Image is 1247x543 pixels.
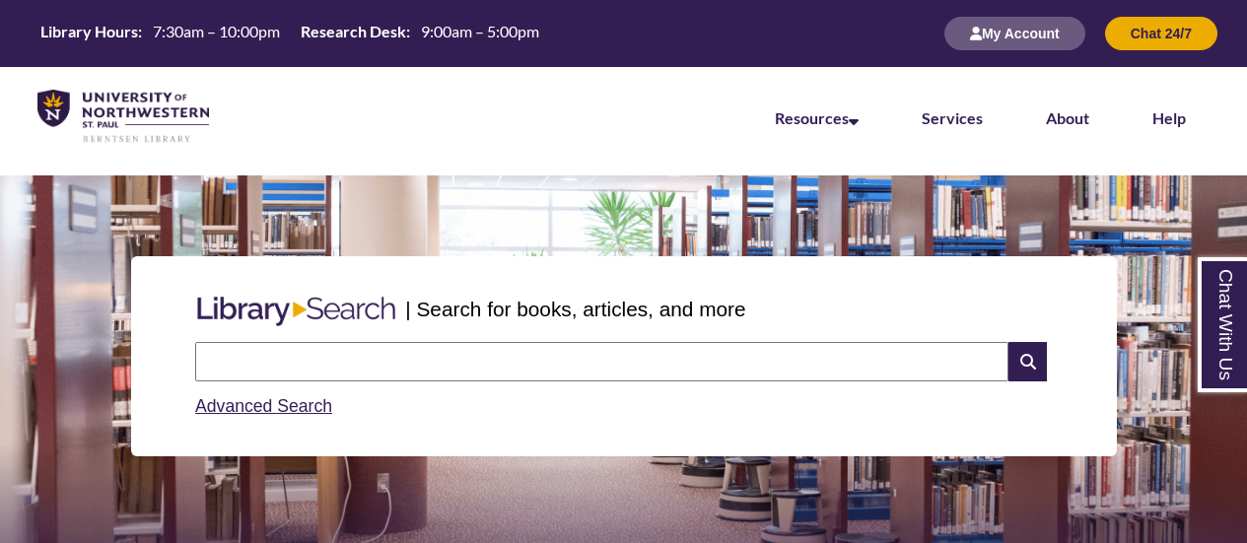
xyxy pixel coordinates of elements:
[33,21,547,47] a: Hours Today
[421,22,539,40] span: 9:00am – 5:00pm
[944,17,1085,50] button: My Account
[1105,17,1217,50] button: Chat 24/7
[775,108,859,127] a: Resources
[33,21,145,42] th: Library Hours:
[195,396,332,416] a: Advanced Search
[1046,108,1089,127] a: About
[922,108,983,127] a: Services
[405,294,745,324] p: | Search for books, articles, and more
[1008,342,1046,381] i: Search
[33,21,547,45] table: Hours Today
[187,289,405,334] img: Libary Search
[293,21,413,42] th: Research Desk:
[37,90,209,144] img: UNWSP Library Logo
[1152,108,1186,127] a: Help
[153,22,280,40] span: 7:30am – 10:00pm
[1105,25,1217,41] a: Chat 24/7
[944,25,1085,41] a: My Account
